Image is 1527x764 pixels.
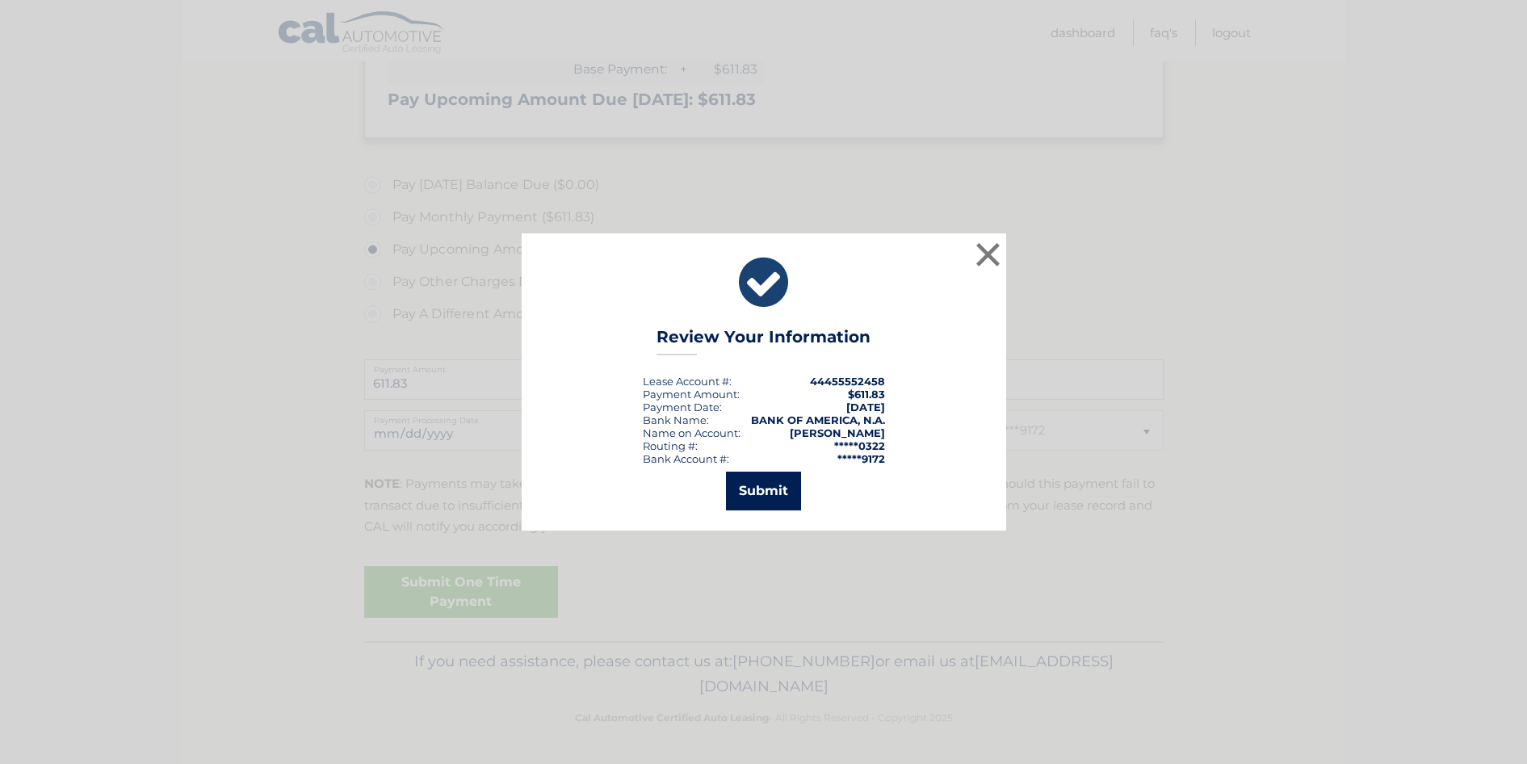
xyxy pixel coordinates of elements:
div: Lease Account #: [643,375,732,388]
span: [DATE] [846,401,885,413]
div: : [643,401,722,413]
h3: Review Your Information [657,327,870,355]
div: Bank Account #: [643,452,729,465]
strong: [PERSON_NAME] [790,426,885,439]
button: Submit [726,472,801,510]
div: Routing #: [643,439,698,452]
span: Payment Date [643,401,719,413]
div: Payment Amount: [643,388,740,401]
strong: 44455552458 [810,375,885,388]
button: × [972,238,1005,271]
strong: BANK OF AMERICA, N.A. [751,413,885,426]
span: $611.83 [848,388,885,401]
div: Name on Account: [643,426,740,439]
div: Bank Name: [643,413,709,426]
